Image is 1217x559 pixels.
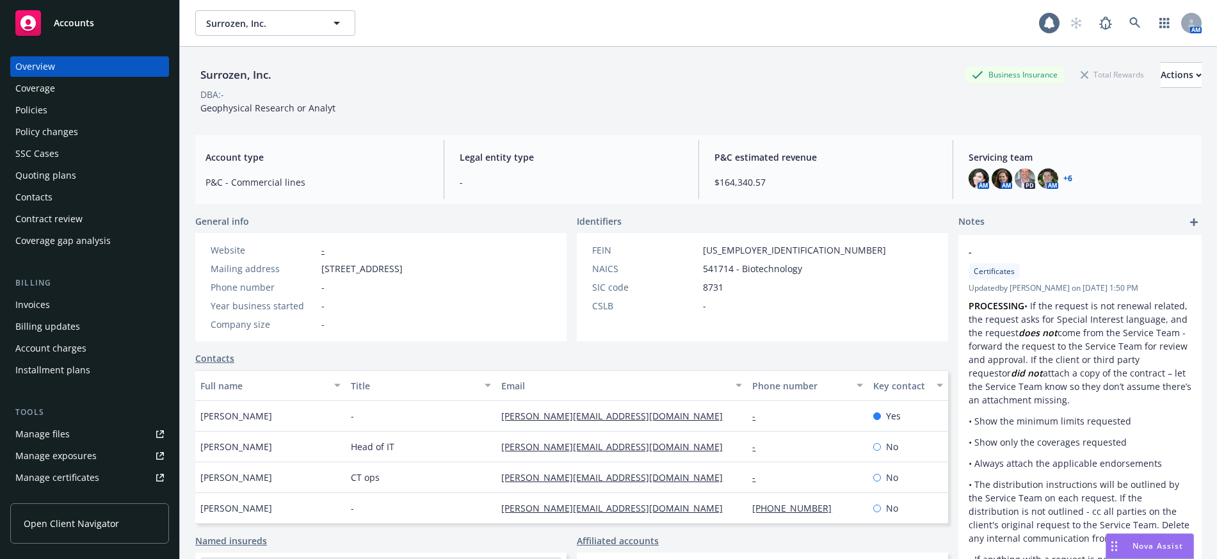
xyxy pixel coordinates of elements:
div: Company size [211,318,316,331]
span: No [886,440,898,453]
div: Policies [15,100,47,120]
div: Manage files [15,424,70,444]
div: Tools [10,406,169,419]
span: Identifiers [577,215,622,228]
div: Quoting plans [15,165,76,186]
a: - [752,410,766,422]
p: • Show only the coverages requested [969,435,1191,449]
div: Contract review [15,209,83,229]
img: photo [1015,168,1035,189]
div: Email [501,379,728,393]
span: - [321,299,325,312]
div: Business Insurance [965,67,1064,83]
span: - [321,318,325,331]
button: Email [496,370,747,401]
div: Billing [10,277,169,289]
div: Actions [1161,63,1202,87]
div: Policy changes [15,122,78,142]
a: [PHONE_NUMBER] [752,502,842,514]
a: [PERSON_NAME][EMAIL_ADDRESS][DOMAIN_NAME] [501,441,733,453]
a: Overview [10,56,169,77]
span: Yes [886,409,901,423]
a: Search [1122,10,1148,36]
div: Contacts [15,187,52,207]
span: Legal entity type [460,150,682,164]
button: Actions [1161,62,1202,88]
span: Servicing team [969,150,1191,164]
div: Coverage gap analysis [15,231,111,251]
div: Invoices [15,295,50,315]
p: • If the request is not renewal related, the request asks for Special Interest language, and the ... [969,299,1191,407]
span: Account type [206,150,428,164]
div: Key contact [873,379,929,393]
span: CT ops [351,471,380,484]
a: Manage exposures [10,446,169,466]
span: [PERSON_NAME] [200,471,272,484]
span: Certificates [974,266,1015,277]
div: Drag to move [1106,534,1122,558]
div: CSLB [592,299,698,312]
div: Surrozen, Inc. [195,67,277,83]
div: Full name [200,379,326,393]
a: Manage files [10,424,169,444]
a: Named insureds [195,534,267,547]
div: SIC code [592,280,698,294]
a: Affiliated accounts [577,534,659,547]
div: FEIN [592,243,698,257]
span: [PERSON_NAME] [200,409,272,423]
a: Billing updates [10,316,169,337]
a: Coverage [10,78,169,99]
span: [STREET_ADDRESS] [321,262,403,275]
a: Accounts [10,5,169,41]
a: +6 [1063,175,1072,182]
button: Full name [195,370,346,401]
a: - [752,471,766,483]
div: Website [211,243,316,257]
span: Head of IT [351,440,394,453]
span: Surrozen, Inc. [206,17,317,30]
p: • Always attach the applicable endorsements [969,457,1191,470]
span: Nova Assist [1132,540,1183,551]
button: Surrozen, Inc. [195,10,355,36]
em: does not [1019,327,1058,339]
span: - [351,409,354,423]
a: Manage certificates [10,467,169,488]
button: Phone number [747,370,867,401]
a: Contacts [10,187,169,207]
span: - [969,245,1158,259]
a: - [752,441,766,453]
span: General info [195,215,249,228]
button: Title [346,370,496,401]
span: [PERSON_NAME] [200,501,272,515]
button: Key contact [868,370,948,401]
div: Coverage [15,78,55,99]
a: remove [1176,245,1191,261]
div: Account charges [15,338,86,359]
div: Phone number [211,280,316,294]
div: Manage claims [15,489,80,510]
div: DBA: - [200,88,224,101]
span: P&C - Commercial lines [206,175,428,189]
span: 8731 [703,280,723,294]
img: photo [969,168,989,189]
span: - [351,501,354,515]
span: No [886,471,898,484]
img: photo [1038,168,1058,189]
span: Notes [958,215,985,230]
span: Accounts [54,18,94,28]
em: did not [1011,367,1043,379]
a: [PERSON_NAME][EMAIL_ADDRESS][DOMAIN_NAME] [501,410,733,422]
a: Contacts [195,352,234,365]
a: Report a Bug [1093,10,1118,36]
span: $164,340.57 [714,175,937,189]
span: - [321,280,325,294]
a: Policies [10,100,169,120]
div: Overview [15,56,55,77]
a: Quoting plans [10,165,169,186]
a: SSC Cases [10,143,169,164]
span: [US_EMPLOYER_IDENTIFICATION_NUMBER] [703,243,886,257]
img: photo [992,168,1012,189]
span: 541714 - Biotechnology [703,262,802,275]
span: Geophysical Research or Analyt [200,102,335,114]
